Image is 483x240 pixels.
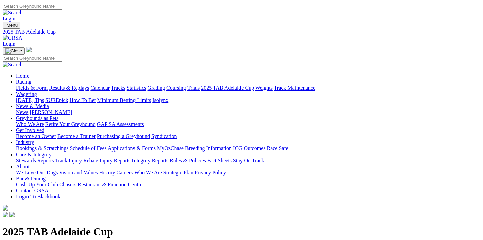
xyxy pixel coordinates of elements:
[3,55,62,62] input: Search
[16,152,52,157] a: Care & Integrity
[16,176,46,181] a: Bar & Dining
[274,85,315,91] a: Track Maintenance
[3,226,480,238] h1: 2025 TAB Adelaide Cup
[16,121,480,127] div: Greyhounds as Pets
[201,85,254,91] a: 2025 TAB Adelaide Cup
[16,85,48,91] a: Fields & Form
[16,97,44,103] a: [DATE] Tips
[3,29,480,35] a: 2025 TAB Adelaide Cup
[267,145,288,151] a: Race Safe
[195,170,226,175] a: Privacy Policy
[16,91,37,97] a: Wagering
[3,16,15,21] a: Login
[45,121,96,127] a: Retire Your Greyhound
[187,85,200,91] a: Trials
[233,158,264,163] a: Stay On Track
[16,158,54,163] a: Stewards Reports
[185,145,232,151] a: Breeding Information
[16,145,68,151] a: Bookings & Scratchings
[59,170,98,175] a: Vision and Values
[16,170,58,175] a: We Love Our Dogs
[134,170,162,175] a: Who We Are
[151,133,177,139] a: Syndication
[3,212,8,217] img: facebook.svg
[16,85,480,91] div: Racing
[16,109,28,115] a: News
[97,121,144,127] a: GAP SA Assessments
[16,139,34,145] a: Industry
[16,145,480,152] div: Industry
[16,158,480,164] div: Care & Integrity
[166,85,186,91] a: Coursing
[3,41,15,47] a: Login
[132,158,168,163] a: Integrity Reports
[16,182,58,187] a: Cash Up Your Club
[57,133,96,139] a: Become a Trainer
[157,145,184,151] a: MyOzChase
[16,73,29,79] a: Home
[163,170,193,175] a: Strategic Plan
[3,10,23,16] img: Search
[16,164,30,169] a: About
[99,170,115,175] a: History
[16,133,56,139] a: Become an Owner
[148,85,165,91] a: Grading
[3,22,20,29] button: Toggle navigation
[170,158,206,163] a: Rules & Policies
[70,145,106,151] a: Schedule of Fees
[16,109,480,115] div: News & Media
[152,97,168,103] a: Isolynx
[5,48,22,54] img: Close
[3,35,22,41] img: GRSA
[3,47,25,55] button: Toggle navigation
[16,182,480,188] div: Bar & Dining
[16,115,58,121] a: Greyhounds as Pets
[97,133,150,139] a: Purchasing a Greyhound
[127,85,146,91] a: Statistics
[111,85,125,91] a: Tracks
[45,97,68,103] a: SUREpick
[3,205,8,211] img: logo-grsa-white.png
[207,158,232,163] a: Fact Sheets
[16,188,48,193] a: Contact GRSA
[30,109,72,115] a: [PERSON_NAME]
[116,170,133,175] a: Careers
[99,158,130,163] a: Injury Reports
[97,97,151,103] a: Minimum Betting Limits
[16,79,31,85] a: Racing
[16,121,44,127] a: Who We Are
[9,212,15,217] img: twitter.svg
[255,85,273,91] a: Weights
[233,145,265,151] a: ICG Outcomes
[55,158,98,163] a: Track Injury Rebate
[16,133,480,139] div: Get Involved
[3,3,62,10] input: Search
[16,97,480,103] div: Wagering
[26,47,32,52] img: logo-grsa-white.png
[16,170,480,176] div: About
[16,127,44,133] a: Get Involved
[108,145,156,151] a: Applications & Forms
[59,182,142,187] a: Chasers Restaurant & Function Centre
[70,97,96,103] a: How To Bet
[90,85,110,91] a: Calendar
[7,23,18,28] span: Menu
[16,194,60,199] a: Login To Blackbook
[16,103,49,109] a: News & Media
[49,85,89,91] a: Results & Replays
[3,62,23,68] img: Search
